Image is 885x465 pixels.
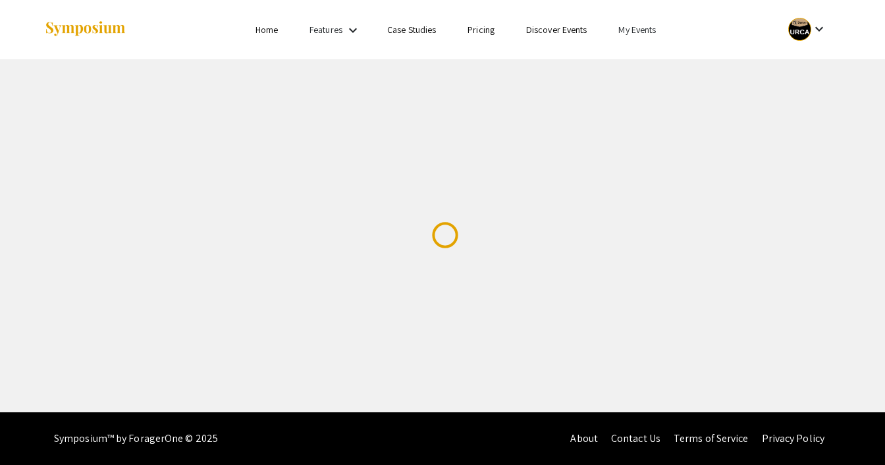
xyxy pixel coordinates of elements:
[345,22,361,38] mat-icon: Expand Features list
[44,20,126,38] img: Symposium by ForagerOne
[774,14,841,44] button: Expand account dropdown
[570,431,598,445] a: About
[762,431,824,445] a: Privacy Policy
[255,24,278,36] a: Home
[674,431,749,445] a: Terms of Service
[309,24,342,36] a: Features
[611,431,660,445] a: Contact Us
[54,412,218,465] div: Symposium™ by ForagerOne © 2025
[387,24,436,36] a: Case Studies
[526,24,587,36] a: Discover Events
[811,21,827,37] mat-icon: Expand account dropdown
[468,24,495,36] a: Pricing
[618,24,656,36] a: My Events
